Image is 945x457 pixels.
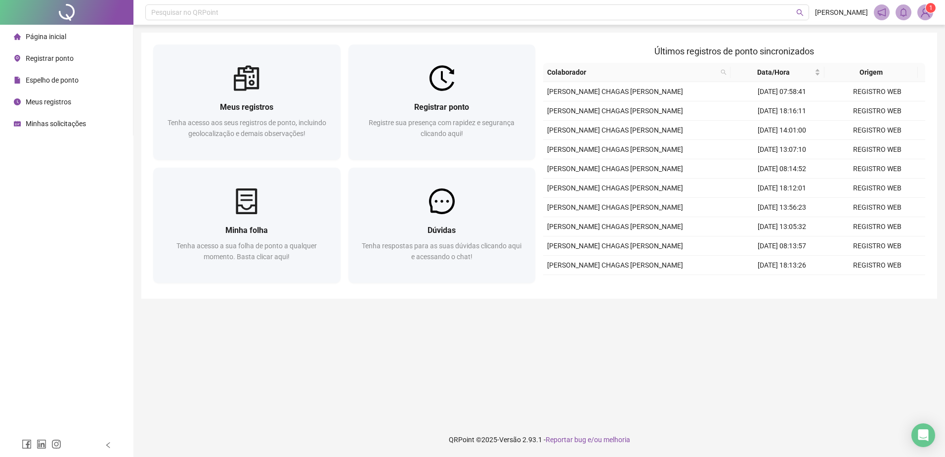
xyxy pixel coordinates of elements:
[133,422,945,457] footer: QRPoint © 2025 - 2.93.1 -
[547,67,717,78] span: Colaborador
[547,107,683,115] span: [PERSON_NAME] CHAGAS [PERSON_NAME]
[547,203,683,211] span: [PERSON_NAME] CHAGAS [PERSON_NAME]
[730,63,824,82] th: Data/Hora
[547,88,683,95] span: [PERSON_NAME] CHAGAS [PERSON_NAME]
[153,45,341,160] a: Meus registrosTenha acesso aos seus registros de ponto, incluindo geolocalização e demais observa...
[654,46,814,56] span: Últimos registros de ponto sincronizados
[899,8,908,17] span: bell
[734,140,830,159] td: [DATE] 13:07:10
[26,98,71,106] span: Meus registros
[547,126,683,134] span: [PERSON_NAME] CHAGAS [PERSON_NAME]
[830,82,925,101] td: REGISTRO WEB
[926,3,936,13] sup: Atualize o seu contato no menu Meus Dados
[547,223,683,230] span: [PERSON_NAME] CHAGAS [PERSON_NAME]
[918,5,933,20] img: 89977
[911,423,935,447] div: Open Intercom Messenger
[734,179,830,198] td: [DATE] 18:12:01
[348,45,536,160] a: Registrar pontoRegistre sua presença com rapidez e segurança clicando aqui!
[547,184,683,192] span: [PERSON_NAME] CHAGAS [PERSON_NAME]
[220,102,273,112] span: Meus registros
[734,256,830,275] td: [DATE] 18:13:26
[734,101,830,121] td: [DATE] 18:16:11
[830,217,925,236] td: REGISTRO WEB
[168,119,326,137] span: Tenha acesso aos seus registros de ponto, incluindo geolocalização e demais observações!
[14,77,21,84] span: file
[428,226,456,235] span: Dúvidas
[369,119,515,137] span: Registre sua presença com rapidez e segurança clicando aqui!
[547,165,683,173] span: [PERSON_NAME] CHAGAS [PERSON_NAME]
[14,120,21,127] span: schedule
[26,76,79,84] span: Espelho de ponto
[830,275,925,294] td: REGISTRO WEB
[830,140,925,159] td: REGISTRO WEB
[830,101,925,121] td: REGISTRO WEB
[176,242,317,261] span: Tenha acesso a sua folha de ponto a qualquer momento. Basta clicar aqui!
[547,261,683,269] span: [PERSON_NAME] CHAGAS [PERSON_NAME]
[14,98,21,105] span: clock-circle
[734,82,830,101] td: [DATE] 07:58:41
[830,256,925,275] td: REGISTRO WEB
[14,33,21,40] span: home
[830,121,925,140] td: REGISTRO WEB
[51,439,61,449] span: instagram
[830,236,925,256] td: REGISTRO WEB
[734,275,830,294] td: [DATE] 13:46:12
[830,198,925,217] td: REGISTRO WEB
[414,102,469,112] span: Registrar ponto
[22,439,32,449] span: facebook
[26,33,66,41] span: Página inicial
[734,198,830,217] td: [DATE] 13:56:23
[796,9,804,16] span: search
[348,168,536,283] a: DúvidasTenha respostas para as suas dúvidas clicando aqui e acessando o chat!
[547,242,683,250] span: [PERSON_NAME] CHAGAS [PERSON_NAME]
[830,159,925,179] td: REGISTRO WEB
[734,121,830,140] td: [DATE] 14:01:00
[499,436,521,444] span: Versão
[824,63,918,82] th: Origem
[37,439,46,449] span: linkedin
[929,4,933,11] span: 1
[734,67,813,78] span: Data/Hora
[719,65,729,80] span: search
[225,226,268,235] span: Minha folha
[815,7,868,18] span: [PERSON_NAME]
[14,55,21,62] span: environment
[721,69,727,75] span: search
[362,242,521,261] span: Tenha respostas para as suas dúvidas clicando aqui e acessando o chat!
[830,179,925,198] td: REGISTRO WEB
[547,145,683,153] span: [PERSON_NAME] CHAGAS [PERSON_NAME]
[153,168,341,283] a: Minha folhaTenha acesso a sua folha de ponto a qualquer momento. Basta clicar aqui!
[105,442,112,449] span: left
[546,436,630,444] span: Reportar bug e/ou melhoria
[26,54,74,62] span: Registrar ponto
[734,236,830,256] td: [DATE] 08:13:57
[734,217,830,236] td: [DATE] 13:05:32
[26,120,86,128] span: Minhas solicitações
[877,8,886,17] span: notification
[734,159,830,179] td: [DATE] 08:14:52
